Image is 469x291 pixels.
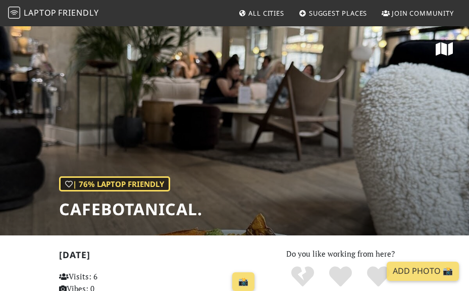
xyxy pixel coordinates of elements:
span: Laptop [24,7,57,18]
span: Join Community [392,9,454,18]
a: Add Photo 📸 [387,262,459,281]
div: Yes [322,265,359,288]
h2: [DATE] [59,250,259,264]
a: LaptopFriendly LaptopFriendly [8,5,99,22]
p: Do you like working from here? [271,248,410,260]
span: All Cities [248,9,284,18]
span: Friendly [58,7,98,18]
a: Suggest Places [295,4,372,22]
a: All Cities [234,4,288,22]
div: Definitely! [359,265,397,288]
div: | 76% Laptop Friendly [59,176,170,191]
img: LaptopFriendly [8,7,20,19]
span: Suggest Places [309,9,368,18]
a: Join Community [378,4,458,22]
h1: Cafebotanical. [59,200,202,219]
div: No [284,265,322,288]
